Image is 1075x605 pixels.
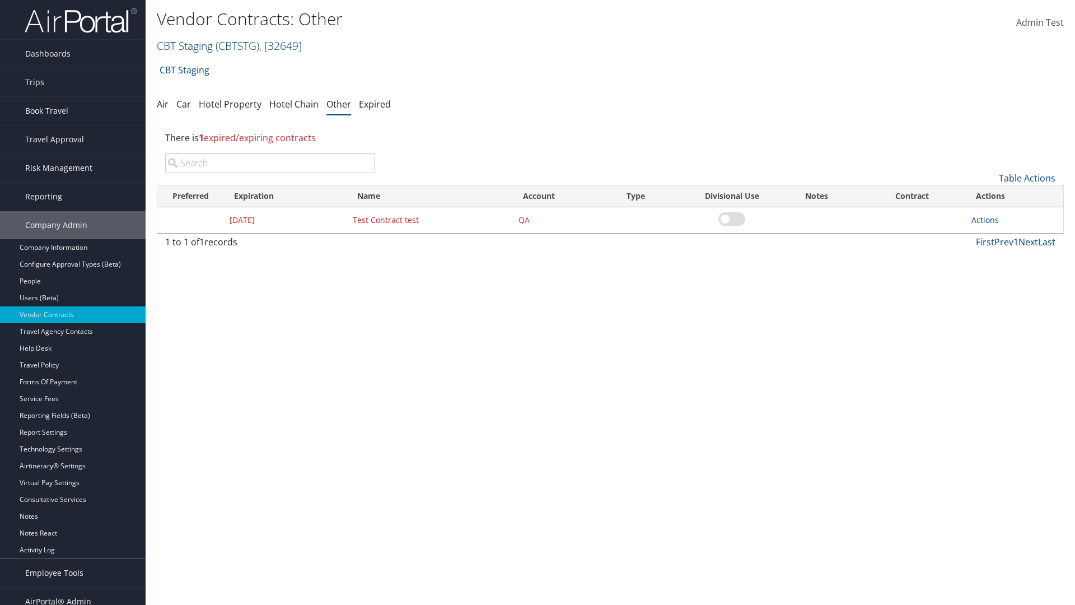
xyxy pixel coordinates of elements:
input: Search [165,153,375,173]
a: Admin Test [1016,6,1064,40]
a: CBT Staging [157,38,302,53]
span: Trips [25,68,44,96]
a: CBT Staging [160,59,209,81]
div: 1 to 1 of records [165,235,375,254]
th: Preferred: activate to sort column ascending [157,185,224,207]
a: 1 [1013,236,1018,248]
span: Company Admin [25,211,87,239]
span: 1 [199,236,204,248]
span: ( CBTSTG ) [216,38,259,53]
strong: 1 [199,132,204,144]
span: Dashboards [25,40,71,68]
h1: Vendor Contracts: Other [157,7,761,31]
th: Contract: activate to sort column ascending [858,185,966,207]
div: There is [157,123,1064,153]
a: Table Actions [999,172,1055,184]
a: Hotel Chain [269,98,319,110]
a: Air [157,98,169,110]
th: Notes: activate to sort column ascending [776,185,858,207]
td: Test Contract test [347,207,513,233]
a: Last [1038,236,1055,248]
th: Expiration: activate to sort column descending [224,185,347,207]
th: Actions [966,185,1063,207]
span: expired/expiring contracts [199,132,316,144]
span: Admin Test [1016,16,1064,29]
a: Car [176,98,191,110]
span: Risk Management [25,154,92,182]
th: Type: activate to sort column ascending [616,185,688,207]
td: QA [513,207,616,233]
th: Account: activate to sort column ascending [513,185,616,207]
a: Next [1018,236,1038,248]
a: Prev [994,236,1013,248]
img: airportal-logo.png [25,7,137,34]
th: Divisional Use: activate to sort column ascending [688,185,776,207]
span: Employee Tools [25,559,83,587]
th: Name: activate to sort column ascending [347,185,513,207]
span: Reporting [25,183,62,211]
span: Travel Approval [25,125,84,153]
a: Actions [971,215,999,225]
a: Hotel Property [199,98,261,110]
span: , [ 32649 ] [259,38,302,53]
a: Expired [359,98,391,110]
td: [DATE] [224,207,347,233]
span: Book Travel [25,97,68,125]
a: First [976,236,994,248]
a: Other [326,98,351,110]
